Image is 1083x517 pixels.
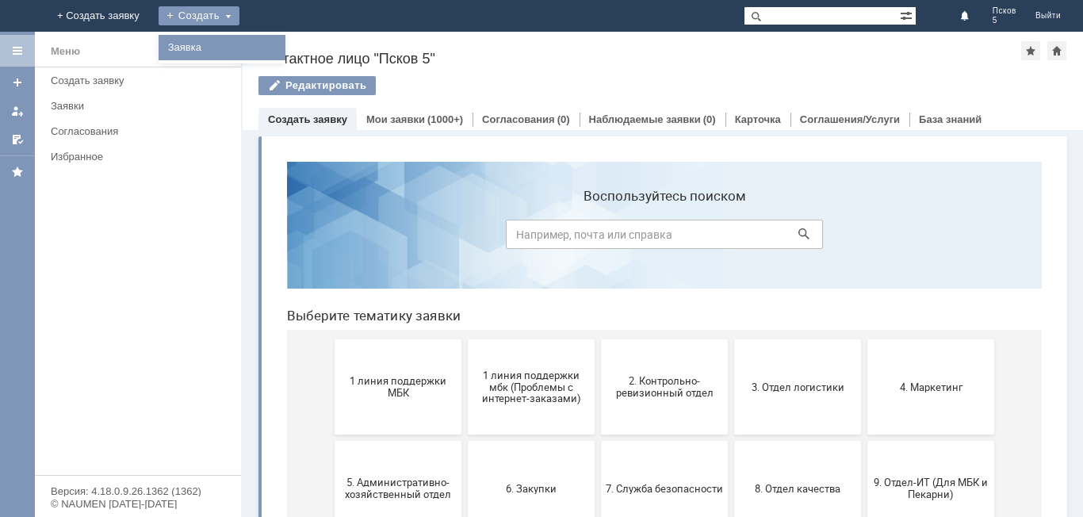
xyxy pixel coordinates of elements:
[366,113,425,125] a: Мои заявки
[13,159,767,174] header: Выберите тематику заявки
[327,190,453,285] button: 2. Контрольно-ревизионный отдел
[593,190,720,285] button: 4. Маркетинг
[465,232,582,243] span: 3. Отдел логистики
[198,435,316,446] span: Отдел ИТ (1С)
[800,113,900,125] a: Соглашения/Услуги
[193,393,320,488] button: Отдел ИТ (1С)
[327,393,453,488] button: Отдел-ИТ (Битрикс24 и CRM)
[51,499,225,509] div: © NAUMEN [DATE]-[DATE]
[331,333,449,345] span: 7. Служба безопасности
[51,100,232,112] div: Заявки
[1047,41,1066,60] div: Сделать домашней страницей
[44,68,238,93] a: Создать заявку
[5,98,30,124] a: Мои заявки
[65,226,182,250] span: 1 линия поддержки МБК
[465,435,582,446] span: Отдел-ИТ (Офис)
[589,113,701,125] a: Наблюдаемые заявки
[1021,41,1040,60] div: Добавить в избранное
[193,292,320,387] button: 6. Закупки
[993,6,1016,16] span: Псков
[593,393,720,488] button: Финансовый отдел
[557,113,570,125] div: (0)
[198,220,316,255] span: 1 линия поддержки мбк (Проблемы с интернет-заказами)
[593,292,720,387] button: 9. Отдел-ИТ (Для МБК и Пекарни)
[51,42,80,61] div: Меню
[60,292,187,387] button: 5. Административно-хозяйственный отдел
[159,6,239,25] div: Создать
[427,113,463,125] div: (1000+)
[232,39,549,55] label: Воспользуйтесь поиском
[327,292,453,387] button: 7. Служба безопасности
[198,333,316,345] span: 6. Закупки
[51,486,225,496] div: Версия: 4.18.0.9.26.1362 (1362)
[268,113,347,125] a: Создать заявку
[460,393,587,488] button: Отдел-ИТ (Офис)
[598,232,715,243] span: 4. Маркетинг
[193,190,320,285] button: 1 линия поддержки мбк (Проблемы с интернет-заказами)
[5,70,30,95] a: Создать заявку
[598,327,715,351] span: 9. Отдел-ИТ (Для МБК и Пекарни)
[44,119,238,144] a: Согласования
[51,125,232,137] div: Согласования
[482,113,555,125] a: Согласования
[331,429,449,453] span: Отдел-ИТ (Битрикс24 и CRM)
[51,75,232,86] div: Создать заявку
[900,7,916,22] span: Расширенный поиск
[60,190,187,285] button: 1 линия поддержки МБК
[598,435,715,446] span: Финансовый отдел
[331,226,449,250] span: 2. Контрольно-ревизионный отдел
[5,127,30,152] a: Мои согласования
[993,16,1016,25] span: 5
[65,435,182,446] span: Бухгалтерия (для мбк)
[258,51,1021,67] div: Контактное лицо "Псков 5"
[919,113,982,125] a: База знаний
[65,327,182,351] span: 5. Административно-хозяйственный отдел
[232,71,549,100] input: Например, почта или справка
[465,333,582,345] span: 8. Отдел качества
[460,190,587,285] button: 3. Отдел логистики
[162,38,282,57] a: Заявка
[735,113,781,125] a: Карточка
[51,151,214,163] div: Избранное
[460,292,587,387] button: 8. Отдел качества
[44,94,238,118] a: Заявки
[60,393,187,488] button: Бухгалтерия (для мбк)
[703,113,716,125] div: (0)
